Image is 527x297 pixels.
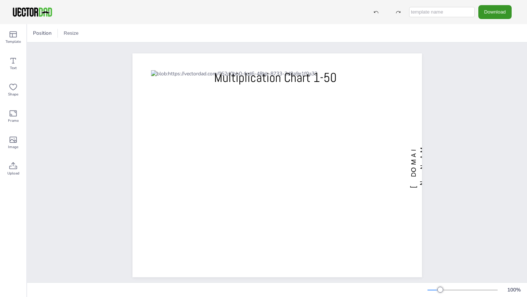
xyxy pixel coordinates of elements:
span: Upload [7,170,19,176]
img: VectorDad-1.png [12,7,53,18]
button: Resize [61,27,82,39]
span: Frame [8,118,19,124]
span: Position [31,30,53,37]
span: Shape [8,91,18,97]
button: Download [478,5,512,19]
div: 100 % [505,286,523,293]
span: Text [10,65,17,71]
input: template name [409,7,475,17]
span: Template [5,39,21,45]
span: Image [8,144,18,150]
span: Multiplication Chart 1-50 [214,69,337,86]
